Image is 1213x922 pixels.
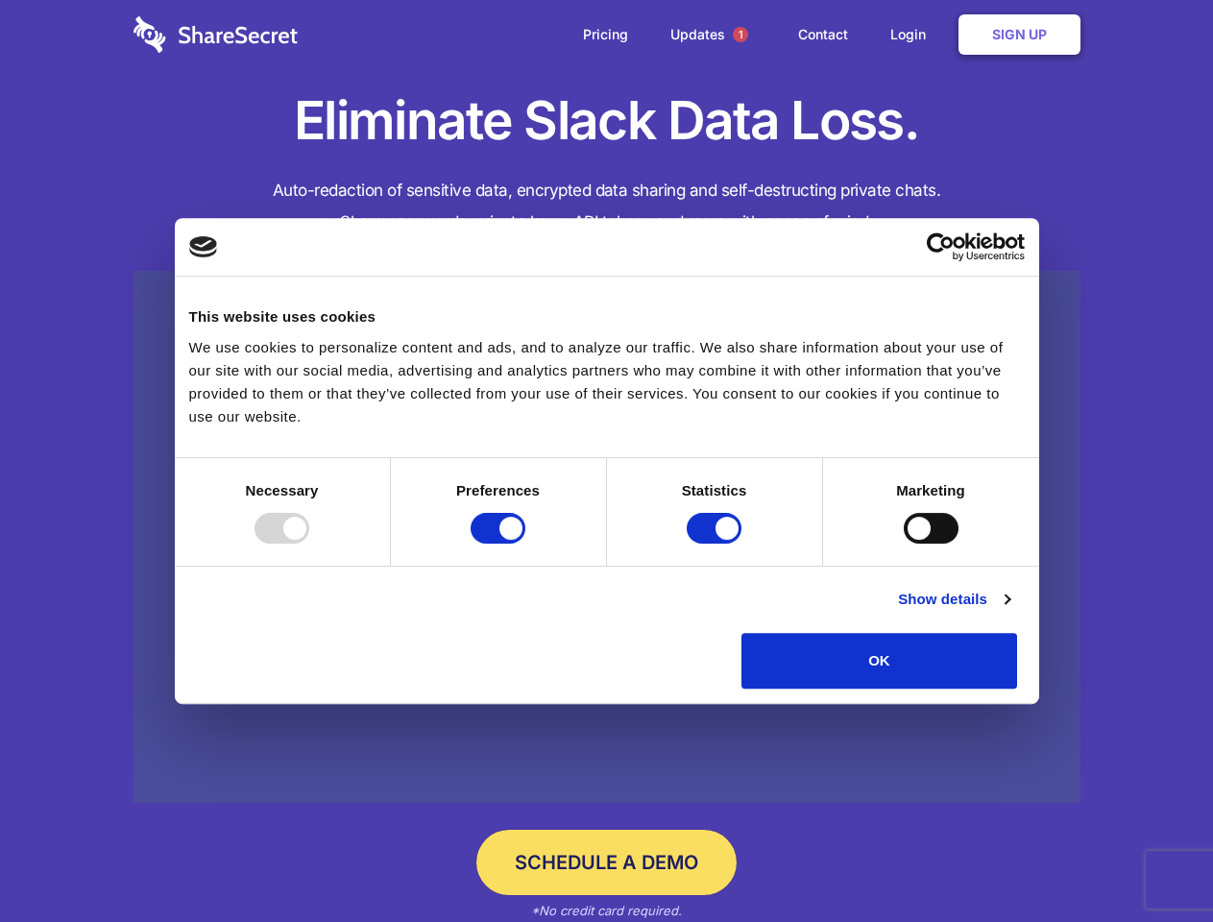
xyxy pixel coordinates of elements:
div: We use cookies to personalize content and ads, and to analyze our traffic. We also share informat... [189,336,1025,428]
a: Sign Up [958,14,1080,55]
strong: Statistics [682,482,747,498]
a: Usercentrics Cookiebot - opens in a new window [857,232,1025,261]
em: *No credit card required. [531,903,682,918]
strong: Preferences [456,482,540,498]
strong: Necessary [246,482,319,498]
a: Schedule a Demo [476,830,737,895]
button: OK [741,633,1017,689]
a: Login [871,5,955,64]
h1: Eliminate Slack Data Loss. [133,86,1080,156]
strong: Marketing [896,482,965,498]
span: 1 [733,27,748,42]
a: Pricing [564,5,647,64]
div: This website uses cookies [189,305,1025,328]
a: Contact [779,5,867,64]
h4: Auto-redaction of sensitive data, encrypted data sharing and self-destructing private chats. Shar... [133,175,1080,238]
a: Show details [898,588,1009,611]
a: Wistia video thumbnail [133,271,1080,804]
img: logo [189,236,218,257]
img: logo-wordmark-white-trans-d4663122ce5f474addd5e946df7df03e33cb6a1c49d2221995e7729f52c070b2.svg [133,16,298,53]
